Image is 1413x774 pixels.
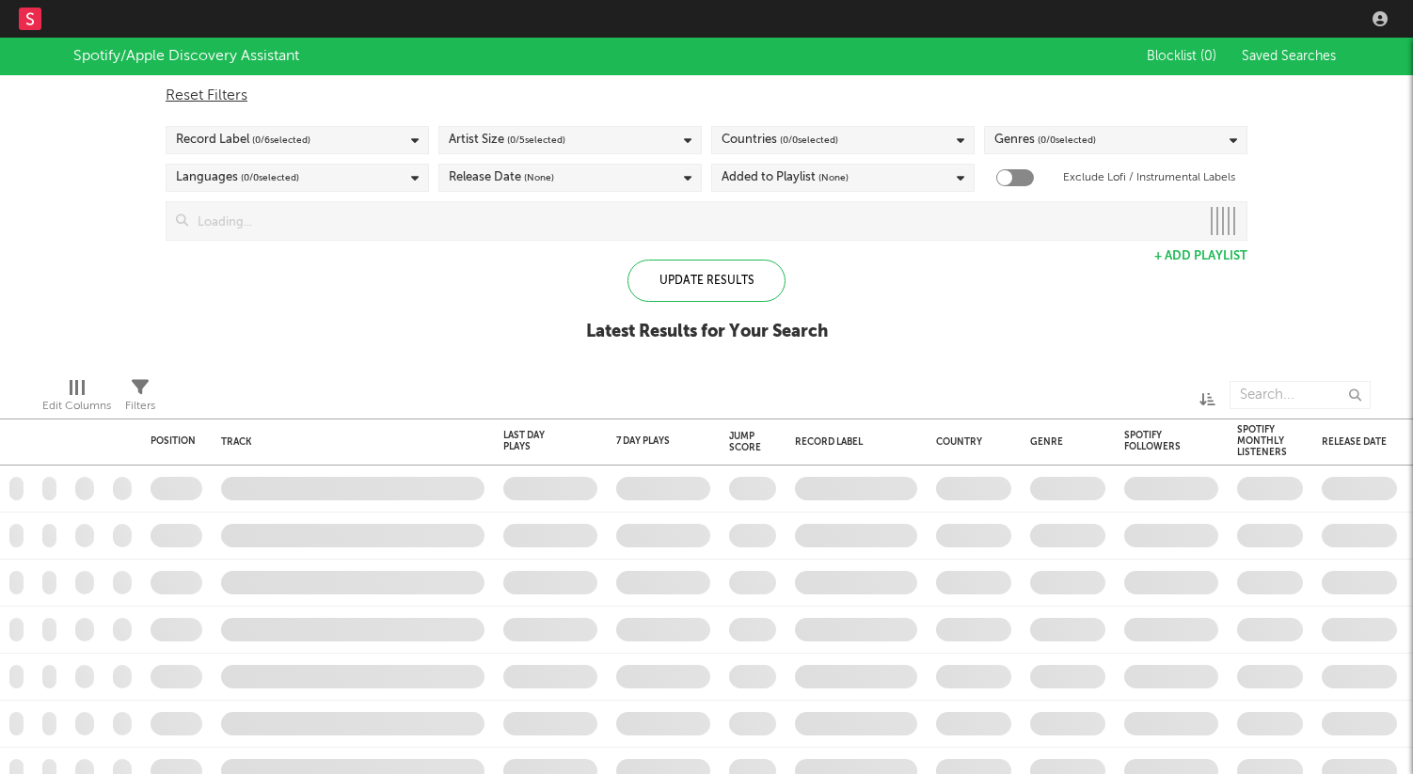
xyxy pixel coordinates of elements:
[1063,166,1235,189] label: Exclude Lofi / Instrumental Labels
[936,436,1002,448] div: Country
[42,371,111,426] div: Edit Columns
[722,166,849,189] div: Added to Playlist
[188,202,1199,240] input: Loading...
[722,129,838,151] div: Countries
[729,431,761,453] div: Jump Score
[1237,424,1287,458] div: Spotify Monthly Listeners
[151,435,196,447] div: Position
[221,436,475,448] div: Track
[125,395,155,418] div: Filters
[241,166,299,189] span: ( 0 / 0 selected)
[795,436,908,448] div: Record Label
[1038,129,1096,151] span: ( 0 / 0 selected)
[1242,50,1340,63] span: Saved Searches
[1124,430,1190,452] div: Spotify Followers
[994,129,1096,151] div: Genres
[1154,250,1247,262] button: + Add Playlist
[627,260,786,302] div: Update Results
[1030,436,1096,448] div: Genre
[780,129,838,151] span: ( 0 / 0 selected)
[166,85,1247,107] div: Reset Filters
[503,430,569,452] div: Last Day Plays
[449,166,554,189] div: Release Date
[1147,50,1216,63] span: Blocklist
[616,435,682,447] div: 7 Day Plays
[507,129,565,151] span: ( 0 / 5 selected)
[524,166,554,189] span: (None)
[1322,436,1388,448] div: Release Date
[1200,50,1216,63] span: ( 0 )
[586,321,828,343] div: Latest Results for Your Search
[42,395,111,418] div: Edit Columns
[125,371,155,426] div: Filters
[252,129,310,151] span: ( 0 / 6 selected)
[1230,381,1371,409] input: Search...
[818,166,849,189] span: (None)
[1236,49,1340,64] button: Saved Searches
[449,129,565,151] div: Artist Size
[73,45,299,68] div: Spotify/Apple Discovery Assistant
[176,166,299,189] div: Languages
[176,129,310,151] div: Record Label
